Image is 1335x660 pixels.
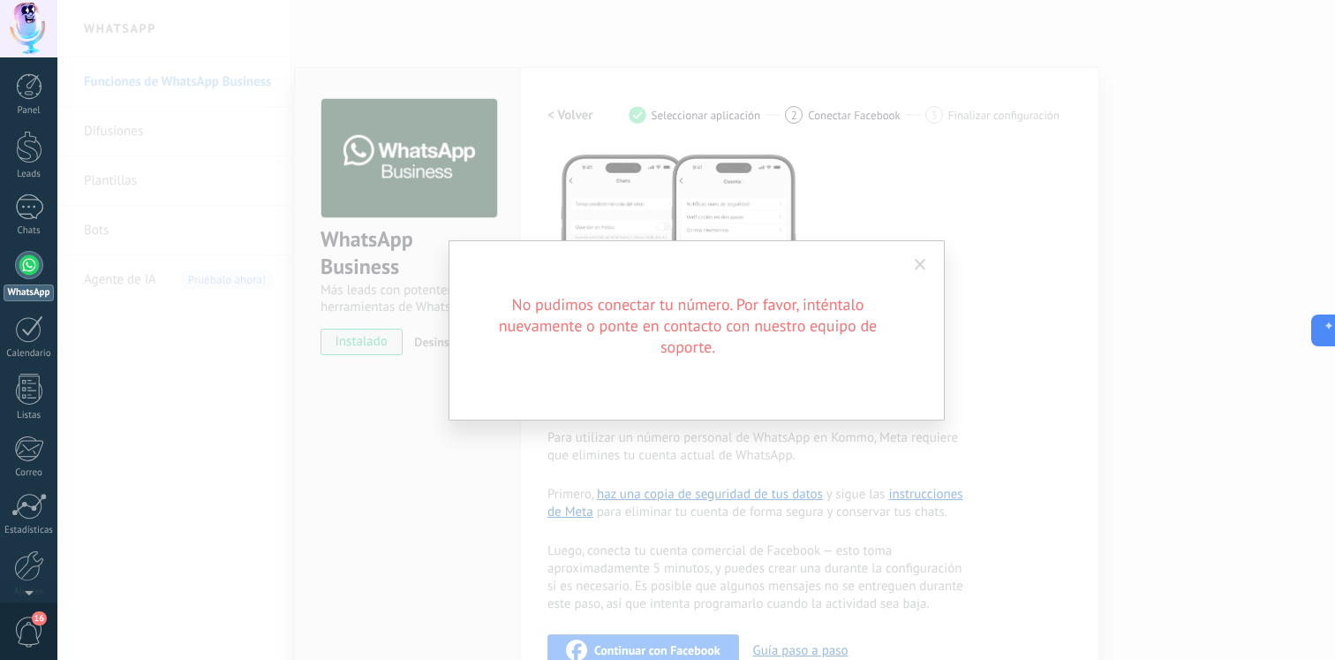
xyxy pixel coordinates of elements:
span: 16 [32,611,47,626]
div: Leads [4,169,55,180]
div: Listas [4,410,55,421]
div: Calendario [4,348,55,360]
h2: No pudimos conectar tu número. Por favor, inténtalo nuevamente o ponte en contacto con nuestro eq... [476,294,900,358]
div: Correo [4,467,55,479]
div: Panel [4,105,55,117]
div: Chats [4,225,55,237]
div: WhatsApp [4,284,54,301]
div: Estadísticas [4,525,55,536]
